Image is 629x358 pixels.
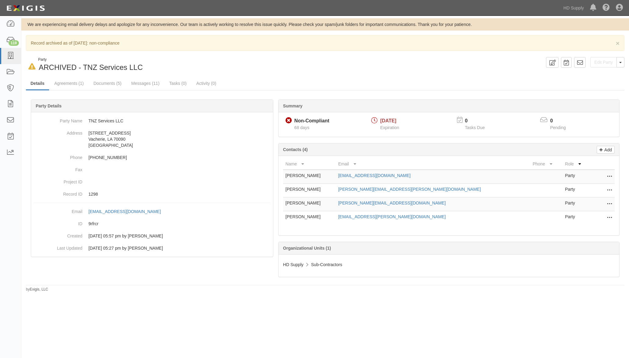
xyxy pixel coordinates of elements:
span: Sub-Contractors [311,262,342,267]
dd: [STREET_ADDRESS] Vacherie, LA 70090 [GEOGRAPHIC_DATA] [34,127,271,151]
a: Documents (5) [89,77,126,89]
th: Role [563,158,590,170]
div: ARCHIVED - TNZ Services LLC [26,57,321,73]
span: [DATE] [380,118,396,123]
span: Tasks Due [465,125,485,130]
p: 0 [465,118,492,125]
b: Summary [283,103,303,108]
dt: Last Updated [34,242,82,251]
button: Close [616,40,620,46]
img: logo-5460c22ac91f19d4615b14bd174203de0afe785f0fc80cf4dbbc73dc1793850b.png [5,3,47,14]
td: Party [563,170,590,184]
dd: 9rfrcr [34,218,271,230]
div: We are experiencing email delivery delays and apologize for any inconvenience. Our team is active... [21,21,629,27]
a: Exigis, LLC [30,287,48,291]
th: Name [283,158,336,170]
td: Party [563,184,590,197]
small: by [26,287,48,292]
i: In Default since 08/13/2025 [28,63,36,70]
i: Help Center - Complianz [602,4,610,12]
a: Messages (11) [127,77,164,89]
i: Non-Compliant [286,118,292,124]
a: Edit Party [590,57,617,67]
a: Activity (0) [192,77,221,89]
div: [EMAIL_ADDRESS][DOMAIN_NAME] [88,208,161,215]
td: Party [563,197,590,211]
span: HD Supply [283,262,304,267]
a: HD Supply [560,2,587,14]
span: Expiration [380,125,399,130]
td: Party [563,211,590,225]
th: Email [336,158,530,170]
dt: ID [34,218,82,227]
dd: TNZ Services LLC [34,115,271,127]
td: [PERSON_NAME] [283,170,336,184]
b: Organizational Units (1) [283,246,331,251]
a: Details [26,77,49,90]
td: [PERSON_NAME] [283,184,336,197]
b: Contacts (4) [283,147,308,152]
a: [EMAIL_ADDRESS][PERSON_NAME][DOMAIN_NAME] [338,214,446,219]
div: Non-Compliant [294,118,329,125]
dt: Address [34,127,82,136]
a: [EMAIL_ADDRESS][DOMAIN_NAME] [338,173,411,178]
p: 0 [550,118,573,125]
p: Add [603,146,612,153]
dd: 08/26/2025 05:27 pm by Rich Phelan [34,242,271,254]
dt: Record ID [34,188,82,197]
p: Record archived as of [DATE]: non-compliance [31,40,620,46]
dt: Project ID [34,176,82,185]
span: Pending [550,125,566,130]
a: [EMAIL_ADDRESS][DOMAIN_NAME] [88,209,167,214]
a: Agreements (1) [50,77,88,89]
dt: Phone [34,151,82,161]
span: ARCHIVED - TNZ Services LLC [39,63,143,71]
a: Add [597,146,615,154]
b: Party Details [36,103,62,108]
th: Phone [530,158,563,170]
dt: Created [34,230,82,239]
a: [PERSON_NAME][EMAIL_ADDRESS][DOMAIN_NAME] [338,201,446,205]
dt: Fax [34,164,82,173]
td: [PERSON_NAME] [283,197,336,211]
td: [PERSON_NAME] [283,211,336,225]
span: × [616,40,620,47]
dd: [PHONE_NUMBER] [34,151,271,164]
div: Party [38,57,143,62]
dd: 06/19/2025 05:57 pm by Wonda Arbedul [34,230,271,242]
a: [PERSON_NAME][EMAIL_ADDRESS][PERSON_NAME][DOMAIN_NAME] [338,187,481,192]
span: Since 06/19/2025 [294,125,309,130]
a: Tasks (0) [165,77,191,89]
div: 119 [9,40,19,46]
p: 1298 [88,191,271,197]
dt: Email [34,205,82,215]
dt: Party Name [34,115,82,124]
